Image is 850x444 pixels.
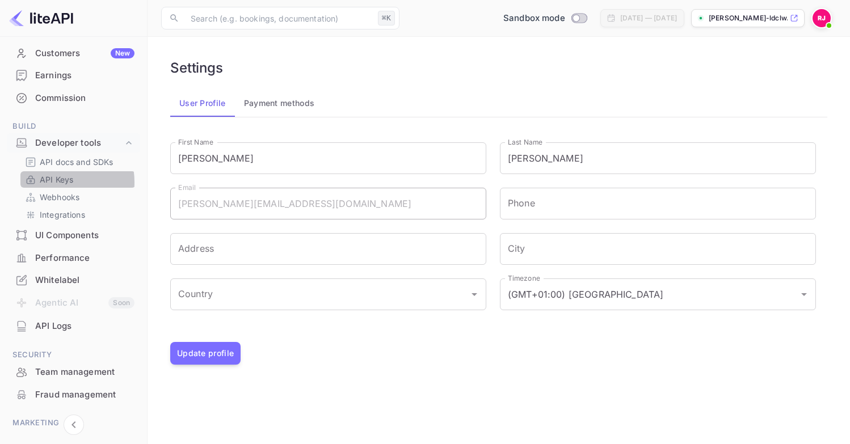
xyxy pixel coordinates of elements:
a: Webhooks [25,191,131,203]
button: Open [466,286,482,302]
div: Developer tools [35,137,123,150]
a: Integrations [25,209,131,221]
img: LiteAPI logo [9,9,73,27]
input: Address [170,233,486,265]
a: Fraud management [7,384,140,405]
span: Marketing [7,417,140,429]
button: Payment methods [235,90,324,117]
div: API docs and SDKs [20,154,136,170]
a: API Keys [25,174,131,185]
a: API Logs [7,315,140,336]
div: Fraud management [35,388,134,401]
div: Whitelabel [7,269,140,291]
a: API docs and SDKs [25,156,131,168]
div: UI Components [35,229,134,242]
div: Whitelabel [35,274,134,287]
input: First Name [170,142,486,174]
div: Developer tools [7,133,140,153]
a: Performance [7,247,140,268]
input: phone [500,188,816,219]
div: Webhooks [20,189,136,205]
h6: Settings [170,60,223,76]
a: Earnings [7,65,140,86]
label: Timezone [508,273,540,283]
div: Team management [35,366,134,379]
div: account-settings tabs [170,90,827,117]
div: API Logs [35,320,134,333]
label: Last Name [508,137,542,147]
div: Commission [35,92,134,105]
button: Collapse navigation [64,415,84,435]
a: UI Components [7,225,140,246]
span: Security [7,349,140,361]
span: Build [7,120,140,133]
button: Open [796,286,812,302]
input: Last Name [500,142,816,174]
p: API Keys [40,174,73,185]
input: Email [170,188,486,219]
div: Earnings [35,69,134,82]
p: Webhooks [40,191,79,203]
div: New [111,48,134,58]
div: [DATE] — [DATE] [620,13,677,23]
p: Integrations [40,209,85,221]
button: User Profile [170,90,235,117]
div: API Keys [20,171,136,188]
div: Integrations [20,206,136,223]
div: Customers [35,47,134,60]
div: API Logs [7,315,140,337]
label: First Name [178,137,213,147]
a: Commission [7,87,140,108]
a: Bookings [7,20,140,41]
input: Search (e.g. bookings, documentation) [184,7,373,29]
div: Commission [7,87,140,109]
div: Team management [7,361,140,383]
a: CustomersNew [7,43,140,64]
button: Update profile [170,342,241,365]
div: Performance [7,247,140,269]
a: Whitelabel [7,269,140,290]
div: Performance [35,252,134,265]
div: ⌘K [378,11,395,26]
div: Earnings [7,65,140,87]
a: Team management [7,361,140,382]
label: Email [178,183,196,192]
input: Country [175,284,464,305]
div: CustomersNew [7,43,140,65]
span: Sandbox mode [503,12,565,25]
div: UI Components [7,225,140,247]
p: [PERSON_NAME]-ldclw.[PERSON_NAME]... [709,13,788,23]
p: API docs and SDKs [40,156,113,168]
div: Switch to Production mode [499,12,591,25]
div: Fraud management [7,384,140,406]
img: Ryan Jones [813,9,831,27]
input: City [500,233,816,265]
